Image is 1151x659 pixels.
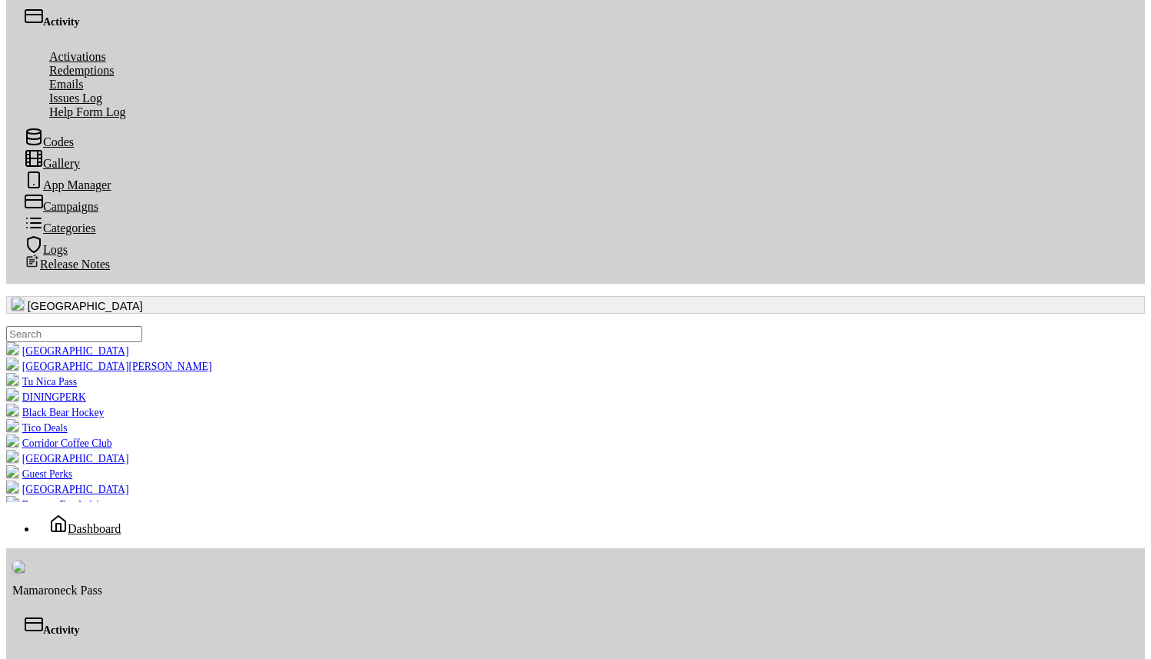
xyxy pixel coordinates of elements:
[6,453,128,464] a: [GEOGRAPHIC_DATA]
[6,499,109,511] a: Renown Fundraising
[6,358,18,370] img: mQPUoQxfIUcZGVjFKDSEKbT27olGNZVpZjUgqHNS.png
[12,198,111,215] a: Campaigns
[12,584,1139,597] div: Mamaroneck Pass
[37,75,95,93] a: Emails
[37,89,115,107] a: Issues Log
[25,7,1126,28] div: Activity
[37,62,126,79] a: Redemptions
[6,326,142,342] input: .form-control-sm
[6,404,18,416] img: 8mwdIaqQ57Gxce0ZYLDdt4cfPpXx8QwJjnoSsc4c.png
[6,481,18,493] img: 6qBkrh2eejXCvwZeVufD6go3Uq64XlMHrWU4p7zb.png
[6,388,18,401] img: hvStDAXTQetlbtk3PNAXwGlwD7WEZXonuVeW2rdL.png
[6,434,18,447] img: l9qMkhaEtrtl2KSmeQmIMMuo0MWM2yK13Spz7TvA.png
[12,241,80,258] a: Logs
[12,255,122,273] a: Release Notes
[12,561,25,573] img: UvwXJMpi3zTF1NL6z0MrguGCGojMqrs78ysOqfof.png
[12,155,92,172] a: Gallery
[12,298,24,310] img: 0SBPtshqTvrgEtdEgrWk70gKnUHZpYRm94MZ5hDb.png
[6,361,211,372] a: [GEOGRAPHIC_DATA][PERSON_NAME]
[6,326,1145,502] ul: [GEOGRAPHIC_DATA]
[6,376,77,388] a: Tu Nica Pass
[12,561,1139,573] img: placeholder-img.jpg
[37,103,138,121] a: Help Form Log
[12,176,123,194] a: App Manager
[12,133,86,151] a: Codes
[37,520,133,538] a: Dashboard
[25,615,1126,637] div: Activity
[6,450,18,462] img: 5ywTDdZapyxoEde0k2HeV1po7LOSCqTTesrRKvPe.png
[6,465,18,478] img: tkJrFNJtkYdINYgDz5NKXeljSIEE1dFH4lXLzz2S.png
[12,219,108,237] a: Categories
[6,407,104,418] a: Black Bear Hockey
[6,468,72,480] a: Guest Perks
[6,419,18,431] img: 65Ub9Kbg6EKkVtfooX73hwGGlFbexxHlnpgbdEJ1.png
[6,496,18,508] img: K4l2YXTIjFACqk0KWxAYWeegfTH760UHSb81tAwr.png
[6,484,128,495] a: [GEOGRAPHIC_DATA]
[6,438,112,449] a: Corridor Coffee Club
[6,422,68,434] a: Tico Deals
[37,48,118,65] a: Activations
[6,373,18,385] img: 47e4GQXcRwEyAopLUql7uJl1j56dh6AIYZC79JbN.png
[6,391,86,403] a: DININGPERK
[6,342,18,354] img: 0SBPtshqTvrgEtdEgrWk70gKnUHZpYRm94MZ5hDb.png
[6,345,128,357] a: [GEOGRAPHIC_DATA]
[6,296,1145,314] button: [GEOGRAPHIC_DATA]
